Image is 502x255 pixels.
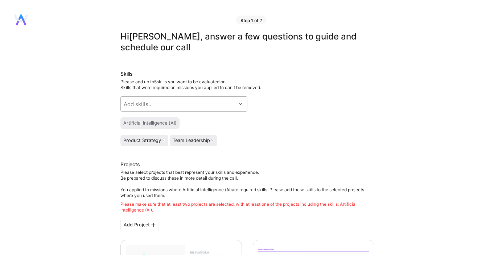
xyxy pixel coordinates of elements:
div: Artificial Intelligence (AI) [123,120,177,126]
div: Skills [120,70,374,78]
div: Product Strategy [123,138,161,143]
div: Please select projects that best represent your skills and experience. Be prepared to discuss the... [120,170,374,213]
i: icon Chevron [239,102,242,106]
i: icon Close [211,139,214,142]
i: icon PlusBlackFlat [151,223,156,227]
div: Team Leadership [173,138,210,143]
div: Projects [120,161,140,168]
i: icon Close [162,139,165,142]
div: Hi [PERSON_NAME] , answer a few questions to guide and schedule our call [120,31,374,53]
div: Please make sure that at least two projects are selected, with at least one of the projects inclu... [120,201,374,213]
div: Please add up to 5 skills you want to be evaluated on. [120,79,374,91]
div: Add skills... [124,100,153,108]
div: Step 1 of 2 [236,16,266,24]
span: Skills that were required on missions you applied to can't be removed. [120,85,261,90]
div: Add Project [120,219,159,231]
